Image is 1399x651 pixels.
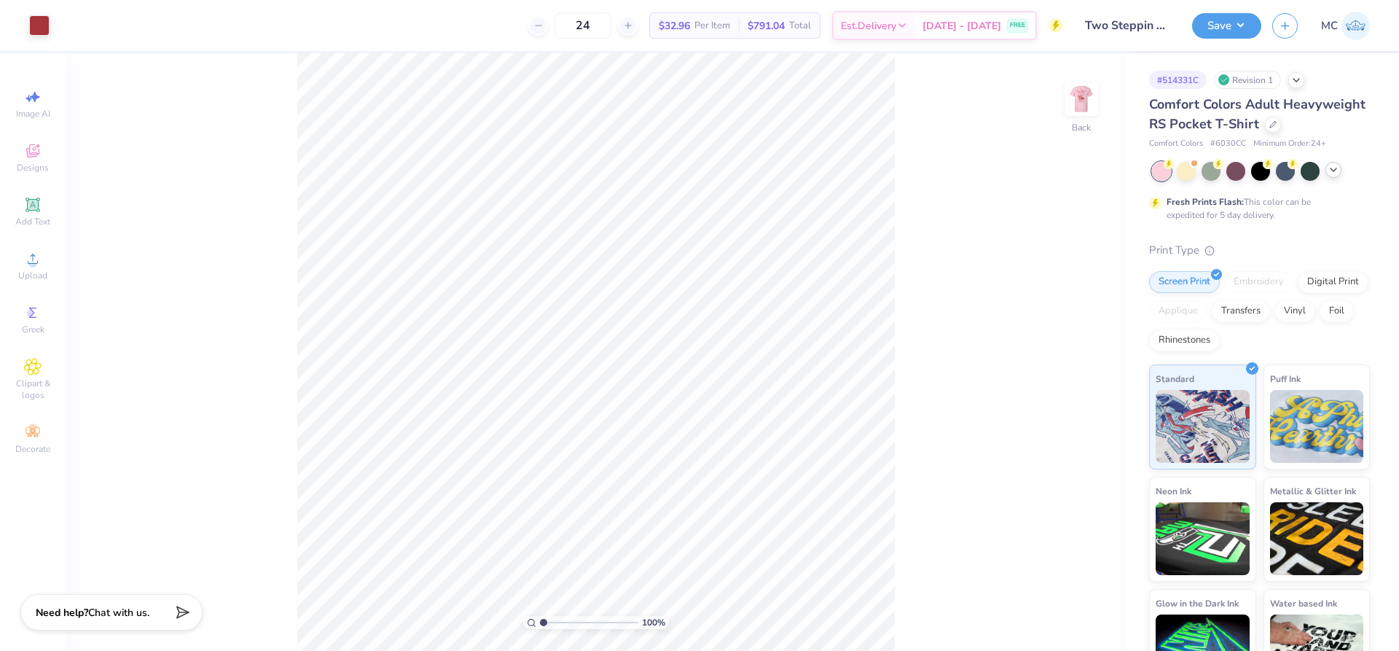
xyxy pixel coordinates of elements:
[1156,596,1239,611] span: Glow in the Dark Ink
[1341,12,1370,40] img: Max Child
[1270,596,1337,611] span: Water based Ink
[1210,138,1246,150] span: # 6030CC
[17,162,49,174] span: Designs
[1149,330,1220,351] div: Rhinestones
[1270,390,1364,463] img: Puff Ink
[1072,121,1091,134] div: Back
[659,18,690,34] span: $32.96
[15,443,50,455] span: Decorate
[1074,11,1181,40] input: Untitled Design
[1167,196,1244,208] strong: Fresh Prints Flash:
[1212,300,1270,322] div: Transfers
[1320,300,1354,322] div: Foil
[1010,20,1025,31] span: FREE
[1149,71,1207,89] div: # 514331C
[1149,300,1207,322] div: Applique
[1274,300,1315,322] div: Vinyl
[642,616,665,629] span: 100 %
[88,606,149,620] span: Chat with us.
[1067,85,1096,114] img: Back
[1149,138,1203,150] span: Comfort Colors
[1149,242,1370,259] div: Print Type
[922,18,1001,34] span: [DATE] - [DATE]
[1167,195,1346,222] div: This color can be expedited for 5 day delivery.
[1156,502,1250,575] img: Neon Ink
[554,12,611,39] input: – –
[7,378,58,401] span: Clipart & logos
[1270,483,1356,499] span: Metallic & Glitter Ink
[1214,71,1281,89] div: Revision 1
[1298,271,1368,293] div: Digital Print
[1321,17,1338,34] span: MC
[1156,371,1194,386] span: Standard
[1156,483,1191,499] span: Neon Ink
[694,18,730,34] span: Per Item
[22,324,44,335] span: Greek
[789,18,811,34] span: Total
[1253,138,1326,150] span: Minimum Order: 24 +
[1156,390,1250,463] img: Standard
[36,606,88,620] strong: Need help?
[1224,271,1293,293] div: Embroidery
[16,108,50,120] span: Image AI
[1270,371,1301,386] span: Puff Ink
[841,18,896,34] span: Est. Delivery
[1321,12,1370,40] a: MC
[1270,502,1364,575] img: Metallic & Glitter Ink
[1149,95,1365,133] span: Comfort Colors Adult Heavyweight RS Pocket T-Shirt
[15,216,50,227] span: Add Text
[18,270,47,281] span: Upload
[1192,13,1261,39] button: Save
[748,18,785,34] span: $791.04
[1149,271,1220,293] div: Screen Print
